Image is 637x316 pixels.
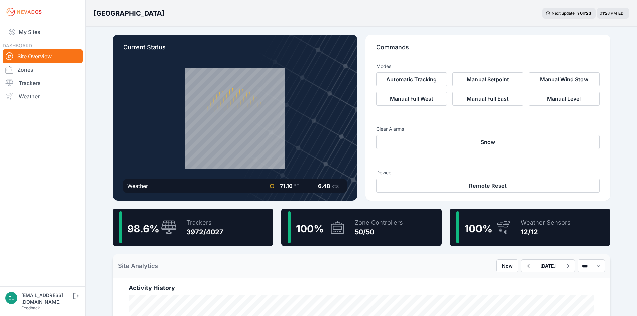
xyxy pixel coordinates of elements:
[113,209,273,246] a: 98.6%Trackers3972/4027
[376,43,600,58] p: Commands
[618,11,626,16] span: EDT
[376,179,600,193] button: Remote Reset
[5,292,17,304] img: blippencott@invenergy.com
[294,183,299,189] span: °F
[552,11,579,16] span: Next update in
[186,218,223,227] div: Trackers
[521,227,571,237] div: 12/12
[5,7,43,17] img: Nevados
[521,218,571,227] div: Weather Sensors
[452,72,523,86] button: Manual Setpoint
[376,169,600,176] h3: Device
[376,126,600,132] h3: Clear Alarms
[580,11,592,16] div: 01 : 23
[118,261,158,271] h2: Site Analytics
[123,43,347,58] p: Current Status
[376,72,447,86] button: Automatic Tracking
[21,292,72,305] div: [EMAIL_ADDRESS][DOMAIN_NAME]
[3,63,83,76] a: Zones
[452,92,523,106] button: Manual Full East
[281,209,442,246] a: 100%Zone Controllers50/50
[3,43,32,48] span: DASHBOARD
[94,5,165,22] nav: Breadcrumb
[21,305,40,310] a: Feedback
[464,223,492,235] span: 100 %
[355,227,403,237] div: 50/50
[280,183,293,189] span: 71.10
[376,92,447,106] button: Manual Full West
[3,90,83,103] a: Weather
[186,227,223,237] div: 3972/4027
[529,92,600,106] button: Manual Level
[127,182,148,190] div: Weather
[376,135,600,149] button: Snow
[331,183,339,189] span: kts
[94,9,165,18] h3: [GEOGRAPHIC_DATA]
[127,223,160,235] span: 98.6 %
[3,24,83,40] a: My Sites
[129,283,594,293] h2: Activity History
[3,49,83,63] a: Site Overview
[318,183,330,189] span: 6.48
[296,223,324,235] span: 100 %
[376,63,391,70] h3: Modes
[355,218,403,227] div: Zone Controllers
[450,209,610,246] a: 100%Weather Sensors12/12
[535,260,561,272] button: [DATE]
[600,11,617,16] span: 01:28 PM
[529,72,600,86] button: Manual Wind Stow
[3,76,83,90] a: Trackers
[496,259,518,272] button: Now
